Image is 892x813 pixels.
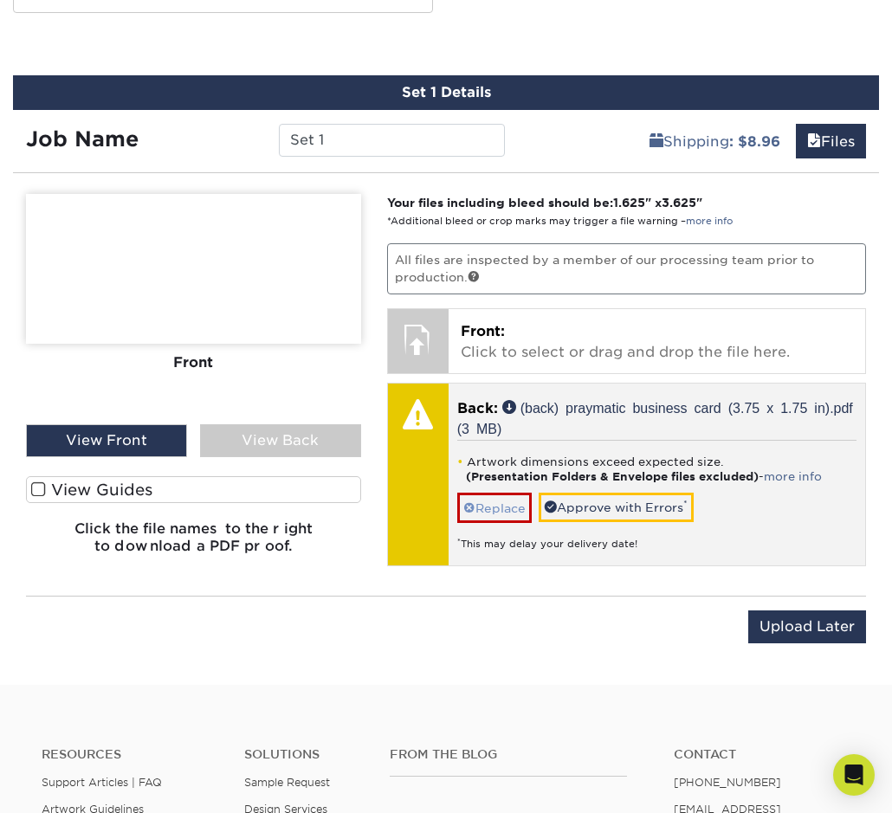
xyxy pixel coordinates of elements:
[26,476,361,503] label: View Guides
[674,776,781,789] a: [PHONE_NUMBER]
[387,216,733,227] small: *Additional bleed or crop marks may trigger a file warning –
[662,196,696,210] span: 3.625
[461,323,505,339] span: Front:
[457,400,853,435] a: (back) praymatic business card (3.75 x 1.75 in).pdf (3 MB)
[457,455,856,484] li: Artwork dimensions exceed expected size. -
[457,493,532,523] a: Replace
[244,747,363,762] h4: Solutions
[200,424,361,457] div: View Back
[279,124,506,157] input: Enter a job name
[26,424,187,457] div: View Front
[26,126,139,152] strong: Job Name
[650,133,663,150] span: shipping
[638,124,792,158] a: Shipping: $8.96
[539,493,694,522] a: Approve with Errors*
[729,133,780,150] b: : $8.96
[387,196,702,210] strong: Your files including bleed should be: " x "
[387,243,866,294] p: All files are inspected by a member of our processing team prior to production.
[244,776,330,789] a: Sample Request
[807,133,821,150] span: files
[466,470,759,483] strong: (Presentation Folders & Envelope files excluded)
[26,520,361,567] h6: Click the file names to the right to download a PDF proof.
[42,747,218,762] h4: Resources
[26,344,361,382] div: Front
[457,400,498,416] span: Back:
[796,124,866,158] a: Files
[686,216,733,227] a: more info
[748,610,866,643] input: Upload Later
[674,747,850,762] a: Contact
[390,747,627,762] h4: From the Blog
[13,75,879,110] div: Set 1 Details
[833,754,875,796] div: Open Intercom Messenger
[764,470,822,483] a: more info
[461,321,853,363] p: Click to select or drag and drop the file here.
[613,196,645,210] span: 1.625
[457,523,856,552] div: This may delay your delivery date!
